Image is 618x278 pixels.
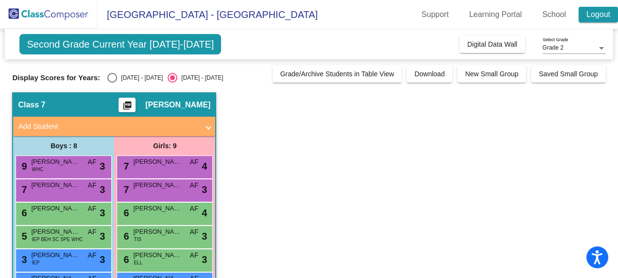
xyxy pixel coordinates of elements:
[407,65,452,83] button: Download
[88,180,97,191] span: AF
[539,70,598,78] span: Saved Small Group
[32,166,43,173] span: WHC
[133,204,182,213] span: [PERSON_NAME]
[19,161,27,172] span: 9
[117,73,163,82] div: [DATE] - [DATE]
[462,7,530,22] a: Learning Portal
[121,254,129,265] span: 6
[531,65,605,83] button: Saved Small Group
[12,73,100,82] span: Display Scores for Years:
[190,157,199,167] span: AF
[457,65,526,83] button: New Small Group
[121,208,129,218] span: 6
[460,35,525,53] button: Digital Data Wall
[19,254,27,265] span: 3
[202,159,207,174] span: 4
[88,157,97,167] span: AF
[88,250,97,261] span: AF
[145,100,210,110] span: [PERSON_NAME]
[100,206,105,220] span: 3
[579,7,618,22] a: Logout
[190,180,199,191] span: AF
[88,227,97,237] span: AF
[31,157,80,167] span: [PERSON_NAME]
[100,229,105,243] span: 3
[177,73,223,82] div: [DATE] - [DATE]
[280,70,395,78] span: Grade/Archive Students in Table View
[190,250,199,261] span: AF
[19,34,221,54] span: Second Grade Current Year [DATE]-[DATE]
[100,252,105,267] span: 3
[273,65,402,83] button: Grade/Archive Students in Table View
[414,70,445,78] span: Download
[114,136,215,156] div: Girls: 9
[121,161,129,172] span: 7
[19,184,27,195] span: 7
[31,250,80,260] span: [PERSON_NAME]
[190,227,199,237] span: AF
[88,204,97,214] span: AF
[19,208,27,218] span: 6
[18,121,199,132] mat-panel-title: Add Student
[97,7,318,22] span: [GEOGRAPHIC_DATA] - [GEOGRAPHIC_DATA]
[534,7,574,22] a: School
[31,204,80,213] span: [PERSON_NAME]
[467,40,517,48] span: Digital Data Wall
[19,231,27,242] span: 5
[32,259,39,266] span: IEP
[119,98,136,112] button: Print Students Details
[31,227,80,237] span: [PERSON_NAME]
[134,259,142,266] span: ELL
[202,206,207,220] span: 4
[134,236,141,243] span: TIS
[18,100,45,110] span: Class 7
[202,252,207,267] span: 3
[121,101,133,114] mat-icon: picture_as_pdf
[107,73,223,83] mat-radio-group: Select an option
[121,231,129,242] span: 6
[133,227,182,237] span: [PERSON_NAME]
[202,229,207,243] span: 3
[133,180,182,190] span: [PERSON_NAME]
[121,184,129,195] span: 7
[543,44,564,51] span: Grade 2
[13,136,114,156] div: Boys : 8
[13,117,215,136] mat-expansion-panel-header: Add Student
[190,204,199,214] span: AF
[133,157,182,167] span: [PERSON_NAME]
[32,236,83,243] span: IEP BEH SC SPE WHC
[31,180,80,190] span: [PERSON_NAME]
[465,70,518,78] span: New Small Group
[100,159,105,174] span: 3
[100,182,105,197] span: 3
[202,182,207,197] span: 3
[133,250,182,260] span: [PERSON_NAME]
[414,7,457,22] a: Support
